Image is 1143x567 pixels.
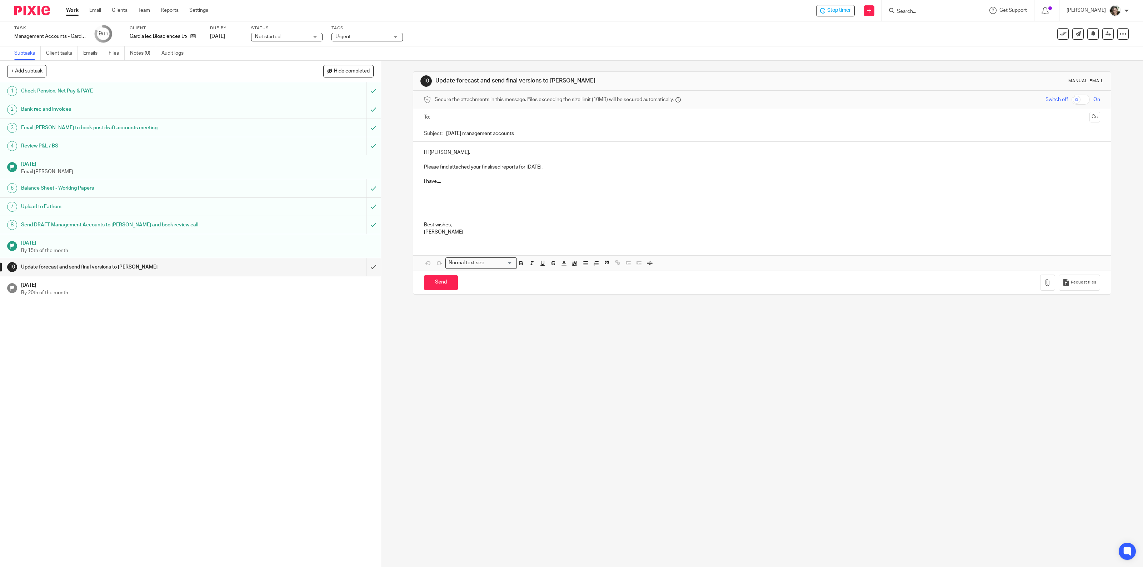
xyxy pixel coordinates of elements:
span: Secure the attachments in this message. Files exceeding the size limit (10MB) will be secured aut... [435,96,674,103]
div: Management Accounts - CardiaTec - September [14,33,86,40]
span: Urgent [335,34,351,39]
p: By 15th of the month [21,247,374,254]
p: Please find attached your finalised reports for [DATE]. [424,164,1100,171]
div: 10 [7,262,17,272]
p: I have.... [424,178,1100,185]
label: Status [251,25,323,31]
p: Best wishes, [424,221,1100,229]
span: Normal text size [447,259,486,267]
img: Pixie [14,6,50,15]
a: Reports [161,7,179,14]
h1: Update forecast and send final versions to [PERSON_NAME] [21,262,246,272]
a: Work [66,7,79,14]
p: By 20th of the month [21,289,374,296]
a: Team [138,7,150,14]
a: Email [89,7,101,14]
button: + Add subtask [7,65,46,77]
h1: [DATE] [21,159,374,168]
div: 4 [7,141,17,151]
label: Task [14,25,86,31]
h1: Upload to Fathom [21,201,246,212]
input: Search [896,9,960,15]
p: [PERSON_NAME] [1067,7,1106,14]
input: Search for option [486,259,512,267]
label: Due by [210,25,242,31]
a: Subtasks [14,46,41,60]
span: On [1093,96,1100,103]
span: Not started [255,34,280,39]
h1: Bank rec and invoices [21,104,246,115]
span: Request files [1071,280,1096,285]
label: Client [130,25,201,31]
img: barbara-raine-.jpg [1109,5,1121,16]
div: CardiaTec Biosciences Ltd - Management Accounts - CardiaTec - September [816,5,855,16]
h1: Balance Sheet - Working Papers [21,183,246,194]
div: 3 [7,123,17,133]
h1: Email [PERSON_NAME] to book post draft accounts meeting [21,122,246,133]
div: Manual email [1068,78,1104,84]
h1: [DATE] [21,280,374,289]
div: Search for option [445,257,517,269]
p: Hi [PERSON_NAME], [424,149,1100,156]
span: Stop timer [827,7,851,14]
a: Notes (0) [130,46,156,60]
small: /11 [102,32,108,36]
span: Get Support [999,8,1027,13]
h1: [DATE] [21,238,374,247]
input: Send [424,275,458,290]
a: Audit logs [161,46,189,60]
a: Client tasks [46,46,78,60]
label: Subject: [424,130,443,137]
span: Switch off [1045,96,1068,103]
h1: Review P&L / BS [21,141,246,151]
div: 9 [99,30,108,38]
h1: Send DRAFT Management Accounts to [PERSON_NAME] and book review call [21,220,246,230]
label: To: [424,114,432,121]
button: Hide completed [323,65,374,77]
span: Hide completed [334,69,370,74]
button: Request files [1059,275,1100,291]
div: 8 [7,220,17,230]
div: 7 [7,202,17,212]
div: 1 [7,86,17,96]
h1: Check Pension, Net Pay & PAYE [21,86,246,96]
label: Tags [331,25,403,31]
div: 10 [420,75,432,87]
p: CardiaTec Biosciences Ltd [130,33,187,40]
div: 6 [7,183,17,193]
span: [DATE] [210,34,225,39]
a: Emails [83,46,103,60]
h1: Update forecast and send final versions to [PERSON_NAME] [435,77,777,85]
a: Files [109,46,125,60]
a: Settings [189,7,208,14]
p: [PERSON_NAME] [424,229,1100,236]
p: Email [PERSON_NAME] [21,168,374,175]
div: 2 [7,105,17,115]
a: Clients [112,7,128,14]
button: Cc [1089,112,1100,122]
